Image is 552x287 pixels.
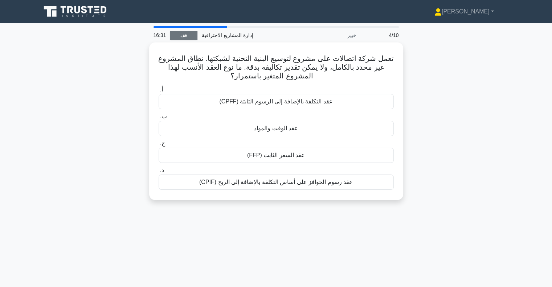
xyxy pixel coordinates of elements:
font: [PERSON_NAME] [442,8,490,15]
font: ج. [160,140,165,146]
font: تعمل شركة اتصالات على مشروع لتوسيع البنية التحتية لشبكتها. نطاق المشروع غير محدد بالكامل، ولا يمك... [158,54,393,80]
font: إدارة المشاريع الاحترافية [202,32,253,38]
font: عقد الوقت والمواد [254,125,298,131]
font: د. [160,167,164,173]
font: 4/10 [389,32,398,38]
font: خبير [347,32,356,38]
font: عقد رسوم الحوافز على أساس التكلفة بالإضافة إلى الربح (CPIF) [199,179,353,185]
font: عقد السعر الثابت (FFP) [247,152,305,158]
font: أ. [160,86,163,93]
font: عقد التكلفة بالإضافة إلى الرسوم الثابتة (CPFF) [219,98,332,104]
a: [PERSON_NAME] [417,4,511,19]
font: ب. [160,113,167,119]
font: قف [180,33,187,38]
font: 16:31 [154,32,166,38]
a: قف [170,31,197,40]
